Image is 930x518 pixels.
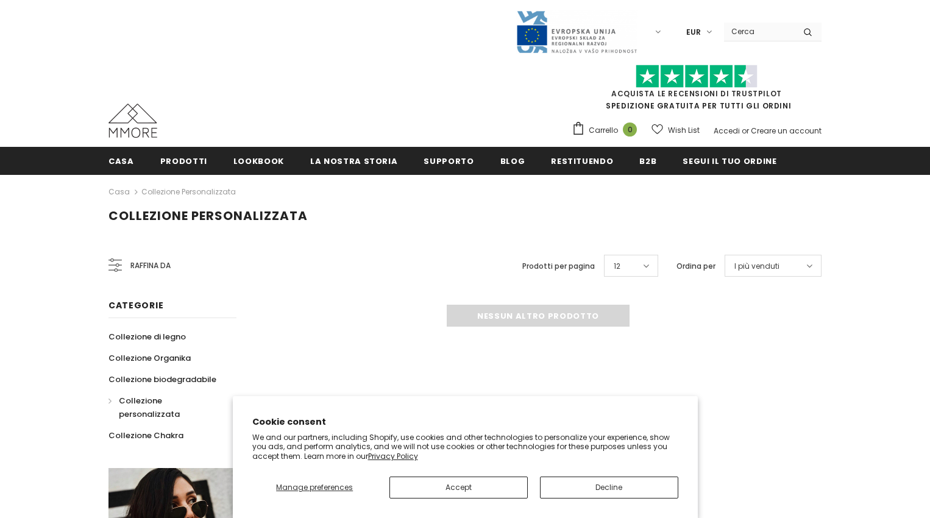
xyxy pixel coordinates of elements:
a: Restituendo [551,147,613,174]
a: Prodotti [160,147,207,174]
a: Lookbook [233,147,284,174]
input: Search Site [724,23,794,40]
a: Acquista le recensioni di TrustPilot [611,88,782,99]
a: Collezione personalizzata [108,390,223,425]
a: Collezione di legno [108,326,186,347]
span: Collezione di legno [108,331,186,342]
a: Collezione biodegradabile [108,369,216,390]
span: Prodotti [160,155,207,167]
span: 12 [614,260,620,272]
span: Collezione Organika [108,352,191,364]
label: Ordina per [676,260,715,272]
span: Manage preferences [276,482,353,492]
a: Collezione Chakra [108,425,183,446]
span: Collezione biodegradabile [108,374,216,385]
span: Casa [108,155,134,167]
a: B2B [639,147,656,174]
a: Segui il tuo ordine [683,147,776,174]
a: Casa [108,147,134,174]
a: Blog [500,147,525,174]
span: Wish List [668,124,700,137]
span: Categorie [108,299,163,311]
span: Segui il tuo ordine [683,155,776,167]
h2: Cookie consent [252,416,678,428]
span: Restituendo [551,155,613,167]
label: Prodotti per pagina [522,260,595,272]
button: Decline [540,477,678,498]
a: Javni Razpis [516,26,637,37]
img: Casi MMORE [108,104,157,138]
span: Collezione personalizzata [108,207,308,224]
a: Collezione Organika [108,347,191,369]
a: Wish List [651,119,700,141]
a: Creare un account [751,126,822,136]
span: B2B [639,155,656,167]
span: La nostra storia [310,155,397,167]
span: supporto [424,155,474,167]
span: EUR [686,26,701,38]
button: Accept [389,477,528,498]
img: Fidati di Pilot Stars [636,65,758,88]
button: Manage preferences [252,477,377,498]
a: Accedi [714,126,740,136]
a: Casa [108,185,130,199]
span: Carrello [589,124,618,137]
a: Carrello 0 [572,121,643,140]
p: We and our partners, including Shopify, use cookies and other technologies to personalize your ex... [252,433,678,461]
a: Privacy Policy [368,451,418,461]
span: Lookbook [233,155,284,167]
a: supporto [424,147,474,174]
span: or [742,126,749,136]
span: SPEDIZIONE GRATUITA PER TUTTI GLI ORDINI [572,70,822,111]
span: I più venduti [734,260,779,272]
span: Blog [500,155,525,167]
span: Raffina da [130,259,171,272]
span: Collezione personalizzata [119,395,180,420]
span: 0 [623,122,637,137]
img: Javni Razpis [516,10,637,54]
a: Collezione personalizzata [141,186,236,197]
span: Collezione Chakra [108,430,183,441]
a: La nostra storia [310,147,397,174]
